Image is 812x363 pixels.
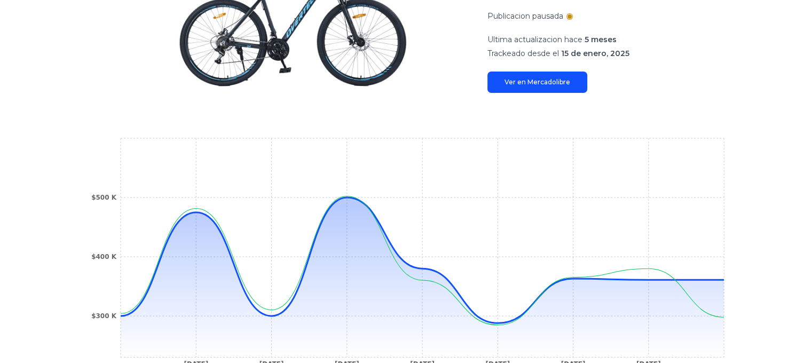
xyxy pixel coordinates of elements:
[487,49,559,58] span: Trackeado desde el
[561,49,629,58] span: 15 de enero, 2025
[487,11,563,21] p: Publicacion pausada
[487,72,587,93] a: Ver en Mercadolibre
[487,35,582,44] span: Ultima actualizacion hace
[91,312,117,320] tspan: $300 K
[91,194,117,201] tspan: $500 K
[585,35,617,44] span: 5 meses
[91,253,117,261] tspan: $400 K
